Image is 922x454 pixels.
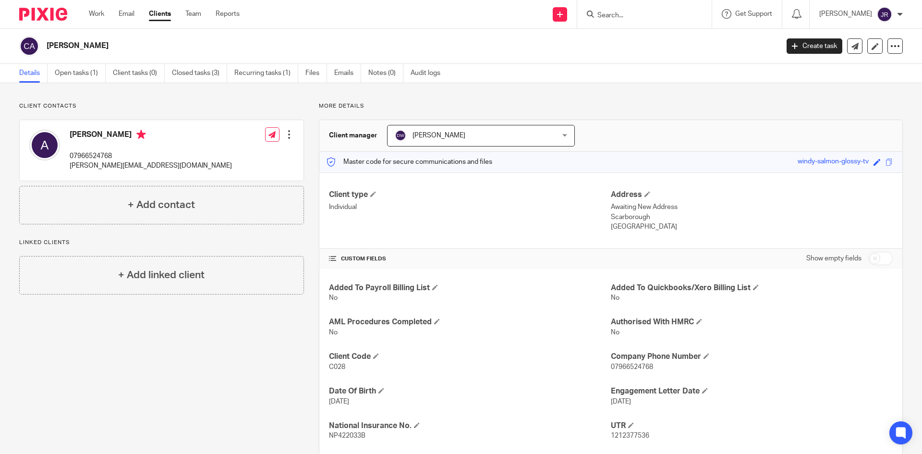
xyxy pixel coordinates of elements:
img: svg%3E [19,36,39,56]
a: Client tasks (0) [113,64,165,83]
h3: Client manager [329,131,377,140]
a: Clients [149,9,171,19]
a: Open tasks (1) [55,64,106,83]
h4: Engagement Letter Date [611,386,893,396]
i: Primary [136,130,146,139]
p: Client contacts [19,102,304,110]
p: More details [319,102,903,110]
span: C028 [329,364,345,370]
h4: Company Phone Number [611,352,893,362]
p: Individual [329,202,611,212]
span: 07966524768 [611,364,653,370]
p: [PERSON_NAME] [819,9,872,19]
span: No [611,294,619,301]
h4: [PERSON_NAME] [70,130,232,142]
span: No [329,294,338,301]
a: Reports [216,9,240,19]
h4: AML Procedures Completed [329,317,611,327]
a: Details [19,64,48,83]
h4: Authorised With HMRC [611,317,893,327]
h2: [PERSON_NAME] [47,41,627,51]
h4: National Insurance No. [329,421,611,431]
h4: Added To Payroll Billing List [329,283,611,293]
div: windy-salmon-glossy-tv [798,157,869,168]
p: Awaiting New Address [611,202,893,212]
img: Pixie [19,8,67,21]
span: [DATE] [329,398,349,405]
h4: Added To Quickbooks/Xero Billing List [611,283,893,293]
h4: Client type [329,190,611,200]
a: Audit logs [411,64,448,83]
input: Search [596,12,683,20]
p: [PERSON_NAME][EMAIL_ADDRESS][DOMAIN_NAME] [70,161,232,171]
a: Emails [334,64,361,83]
a: Create task [787,38,842,54]
img: svg%3E [29,130,60,160]
a: Team [185,9,201,19]
h4: + Add contact [128,197,195,212]
p: Master code for secure communications and files [327,157,492,167]
span: No [611,329,619,336]
h4: Client Code [329,352,611,362]
span: 1212377536 [611,432,649,439]
span: No [329,329,338,336]
span: [PERSON_NAME] [412,132,465,139]
h4: UTR [611,421,893,431]
a: Email [119,9,134,19]
p: 07966524768 [70,151,232,161]
h4: + Add linked client [118,268,205,282]
p: Scarborough [611,212,893,222]
span: NP422033B [329,432,365,439]
label: Show empty fields [806,254,861,263]
span: [DATE] [611,398,631,405]
p: [GEOGRAPHIC_DATA] [611,222,893,232]
a: Recurring tasks (1) [234,64,298,83]
img: svg%3E [395,130,406,141]
h4: Date Of Birth [329,386,611,396]
h4: Address [611,190,893,200]
a: Notes (0) [368,64,403,83]
p: Linked clients [19,239,304,246]
a: Files [305,64,327,83]
span: Get Support [735,11,772,17]
a: Closed tasks (3) [172,64,227,83]
img: svg%3E [877,7,892,22]
a: Work [89,9,104,19]
h4: CUSTOM FIELDS [329,255,611,263]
